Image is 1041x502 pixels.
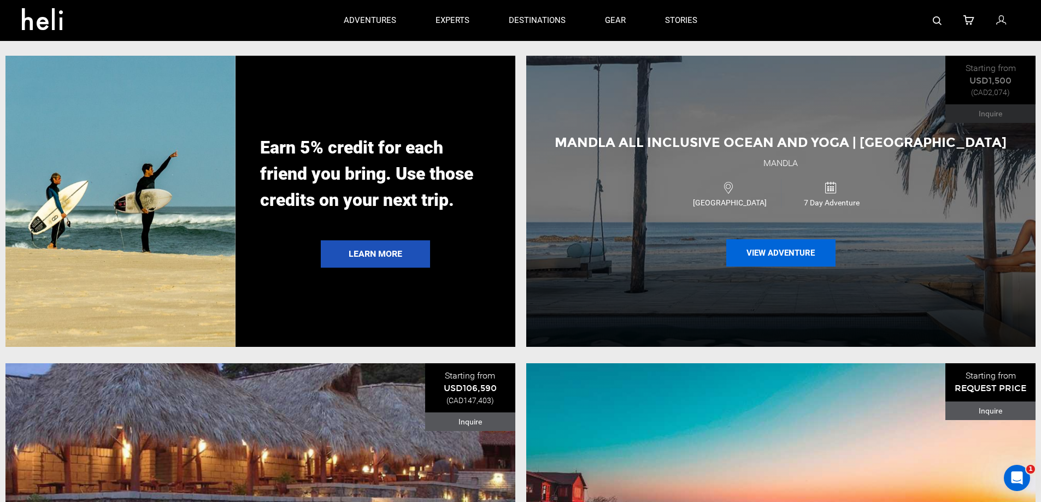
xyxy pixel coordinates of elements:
[509,15,566,26] p: destinations
[344,15,396,26] p: adventures
[1026,465,1035,474] span: 1
[436,15,469,26] p: experts
[763,157,798,170] div: Mandla
[781,197,883,208] span: 7 Day Adventure
[726,239,836,267] button: View Adventure
[1004,465,1030,491] iframe: Intercom live chat
[260,134,490,213] p: Earn 5% credit for each friend you bring. Use those credits on your next trip.
[321,240,430,268] a: Learn More
[679,197,780,208] span: [GEOGRAPHIC_DATA]
[555,134,1007,150] span: Mandla All Inclusive Ocean and Yoga | [GEOGRAPHIC_DATA]
[933,16,942,25] img: search-bar-icon.svg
